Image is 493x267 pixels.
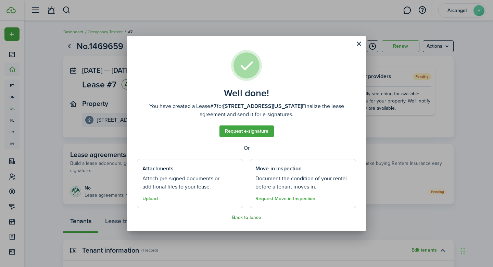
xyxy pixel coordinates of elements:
well-done-separator: Or [137,144,356,152]
button: Upload [142,196,158,202]
div: Drag [461,241,465,262]
a: Request e-signature [219,125,274,137]
b: [STREET_ADDRESS][US_STATE] [223,102,302,110]
well-done-section-description: Document the condition of your rental before a tenant moves in. [255,174,351,191]
iframe: Chat Widget [459,234,493,267]
well-done-title: Well done! [224,88,269,99]
well-done-description: You have created a Lease for Finalize the lease agreement and send it for e-signatures. [137,102,356,119]
well-done-section-title: Move-in Inspection [255,165,302,173]
button: Back to lease [232,215,261,220]
button: Close modal [353,38,365,50]
well-done-section-description: Attach pre-signed documents or additional files to your lease. [142,174,238,191]
well-done-section-title: Attachments [142,165,174,173]
button: Request Move-in Inspection [255,196,315,202]
b: #7 [210,102,217,110]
